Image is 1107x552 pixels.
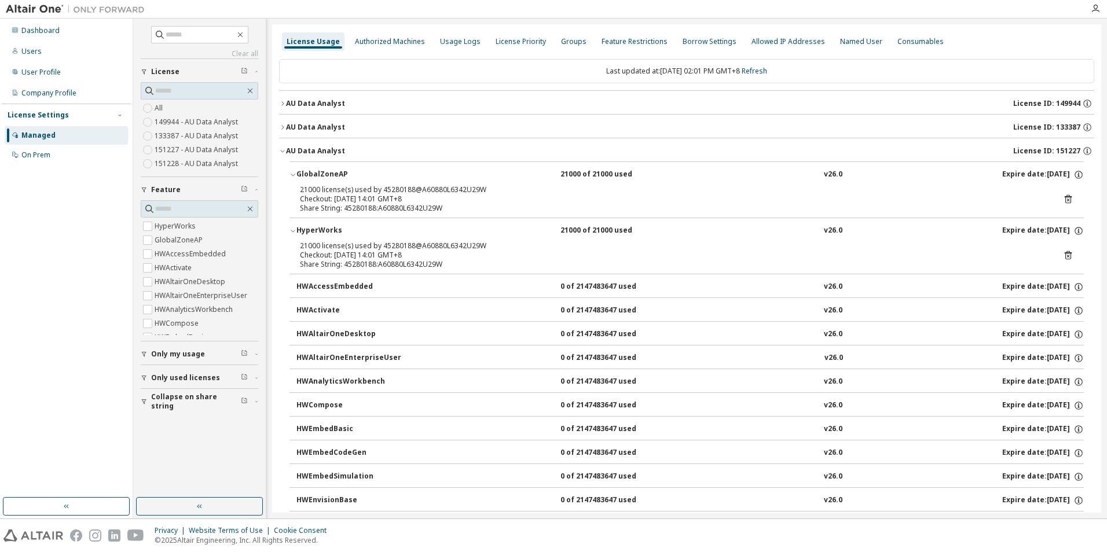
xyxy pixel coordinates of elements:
div: v26.0 [824,472,842,482]
div: Dashboard [21,26,60,35]
div: Expire date: [DATE] [1002,306,1084,316]
div: v26.0 [824,400,842,411]
div: v26.0 [824,448,842,458]
div: Authorized Machines [355,37,425,46]
div: Cookie Consent [274,526,333,535]
div: HWEnvisionBase [296,495,401,506]
div: v26.0 [824,353,843,363]
button: Only used licenses [141,365,258,391]
div: 21000 license(s) used by 45280188@A60880L6342U29W [300,241,1046,251]
div: v26.0 [824,424,842,435]
img: linkedin.svg [108,529,120,542]
span: Only used licenses [151,373,220,382]
div: HWAnalyticsWorkbench [296,377,401,387]
div: Groups [561,37,587,46]
button: HWEmbedCodeGen0 of 2147483647 usedv26.0Expire date:[DATE] [296,440,1084,466]
div: GlobalZoneAP [296,170,401,180]
span: Clear filter [241,397,248,406]
div: AU Data Analyst [286,146,345,156]
div: On Prem [21,150,50,160]
div: v26.0 [824,329,842,340]
label: 151227 - AU Data Analyst [155,143,240,157]
div: HWAccessEmbedded [296,282,401,292]
div: 0 of 2147483647 used [560,472,665,482]
div: v26.0 [824,170,842,180]
div: 0 of 2147483647 used [560,282,665,292]
button: Only my usage [141,341,258,367]
span: License [151,67,179,76]
div: HWEmbedCodeGen [296,448,401,458]
button: HWAltairOneDesktop0 of 2147483647 usedv26.0Expire date:[DATE] [296,322,1084,347]
button: AU Data AnalystLicense ID: 149944 [279,91,1094,116]
div: License Usage [287,37,340,46]
label: HWCompose [155,317,201,330]
button: Feature [141,177,258,203]
label: GlobalZoneAP [155,233,205,247]
img: Altair One [6,3,151,15]
label: HWActivate [155,261,194,275]
a: Refresh [742,66,767,76]
div: Checkout: [DATE] 14:01 GMT+8 [300,194,1046,204]
button: AU Data AnalystLicense ID: 133387 [279,115,1094,140]
span: Only my usage [151,349,205,359]
button: License [141,59,258,84]
span: Clear filter [241,185,248,194]
div: v26.0 [824,377,842,387]
button: HWAltairOneEnterpriseUser0 of 2147483647 usedv26.0Expire date:[DATE] [296,345,1084,371]
div: License Settings [8,111,69,120]
label: HyperWorks [155,219,198,233]
div: Expire date: [DATE] [1002,495,1084,506]
span: Clear filter [241,349,248,359]
img: instagram.svg [89,529,101,542]
label: HWAccessEmbedded [155,247,228,261]
img: youtube.svg [127,529,144,542]
label: HWAnalyticsWorkbench [155,303,235,317]
button: HWAnalyticsWorkbench0 of 2147483647 usedv26.0Expire date:[DATE] [296,369,1084,395]
div: 0 of 2147483647 used [560,400,665,411]
div: Usage Logs [440,37,481,46]
div: Borrow Settings [683,37,736,46]
div: 0 of 2147483647 used [560,377,665,387]
label: HWAltairOneDesktop [155,275,228,289]
button: AU Data AnalystLicense ID: 151227 [279,138,1094,164]
button: HWCompose0 of 2147483647 usedv26.0Expire date:[DATE] [296,393,1084,418]
button: Collapse on share string [141,389,258,414]
button: HWEmbedSimulation0 of 2147483647 usedv26.0Expire date:[DATE] [296,464,1084,490]
div: Checkout: [DATE] 14:01 GMT+8 [300,251,1046,260]
span: License ID: 151227 [1013,146,1080,156]
button: HWEmbedBasic0 of 2147483647 usedv26.0Expire date:[DATE] [296,417,1084,442]
div: Expire date: [DATE] [1002,353,1084,363]
div: Share String: 45280188:A60880L6342U29W [300,204,1046,213]
div: Users [21,47,42,56]
span: License ID: 133387 [1013,123,1080,132]
label: HWEmbedBasic [155,330,209,344]
label: All [155,101,165,115]
div: Expire date: [DATE] [1002,472,1084,482]
button: GlobalZoneAP21000 of 21000 usedv26.0Expire date:[DATE] [289,162,1084,187]
label: 149944 - AU Data Analyst [155,115,240,129]
div: User Profile [21,68,61,77]
div: Expire date: [DATE] [1002,282,1084,292]
span: Clear filter [241,373,248,382]
div: 0 of 2147483647 used [560,495,665,506]
div: AU Data Analyst [286,99,345,108]
button: HWActivate0 of 2147483647 usedv26.0Expire date:[DATE] [296,298,1084,323]
div: HWActivate [296,306,401,316]
div: Feature Restrictions [602,37,668,46]
div: v26.0 [824,282,842,292]
div: Consumables [897,37,944,46]
div: Expire date: [DATE] [1002,400,1084,411]
div: Expire date: [DATE] [1002,424,1084,435]
img: altair_logo.svg [3,529,63,542]
div: 0 of 2147483647 used [560,353,665,363]
div: HWEmbedBasic [296,424,401,435]
div: HWAltairOneEnterpriseUser [296,353,401,363]
span: License ID: 149944 [1013,99,1080,108]
div: Expire date: [DATE] [1002,377,1084,387]
div: Share String: 45280188:A60880L6342U29W [300,260,1046,269]
div: Privacy [155,526,189,535]
div: 21000 of 21000 used [560,226,665,236]
div: Expire date: [DATE] [1002,226,1084,236]
div: v26.0 [824,495,842,506]
div: HWEmbedSimulation [296,472,401,482]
